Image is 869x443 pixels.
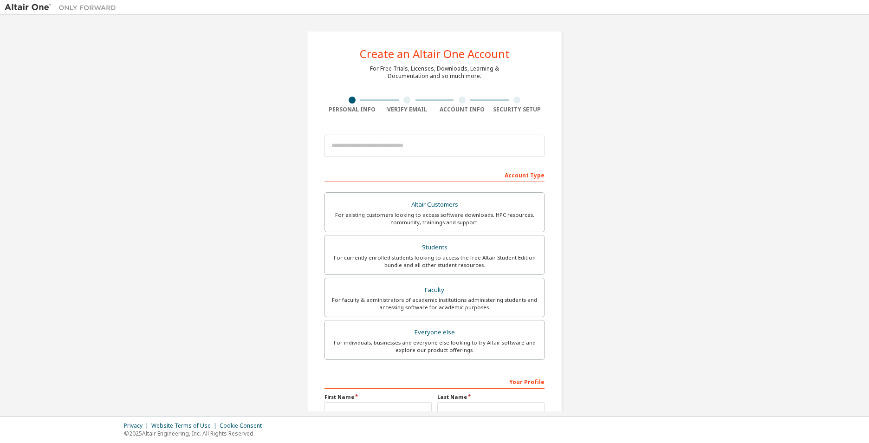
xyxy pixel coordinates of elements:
[434,106,490,113] div: Account Info
[331,211,538,226] div: For existing customers looking to access software downloads, HPC resources, community, trainings ...
[490,106,545,113] div: Security Setup
[331,284,538,297] div: Faculty
[124,430,267,437] p: © 2025 Altair Engineering, Inc. All Rights Reserved.
[437,393,545,401] label: Last Name
[370,65,499,80] div: For Free Trials, Licenses, Downloads, Learning & Documentation and so much more.
[360,48,510,59] div: Create an Altair One Account
[324,393,432,401] label: First Name
[331,241,538,254] div: Students
[324,167,545,182] div: Account Type
[324,374,545,389] div: Your Profile
[331,198,538,211] div: Altair Customers
[324,106,380,113] div: Personal Info
[5,3,121,12] img: Altair One
[151,422,220,430] div: Website Terms of Use
[331,254,538,269] div: For currently enrolled students looking to access the free Altair Student Edition bundle and all ...
[331,326,538,339] div: Everyone else
[220,422,267,430] div: Cookie Consent
[331,296,538,311] div: For faculty & administrators of academic institutions administering students and accessing softwa...
[380,106,435,113] div: Verify Email
[124,422,151,430] div: Privacy
[331,339,538,354] div: For individuals, businesses and everyone else looking to try Altair software and explore our prod...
